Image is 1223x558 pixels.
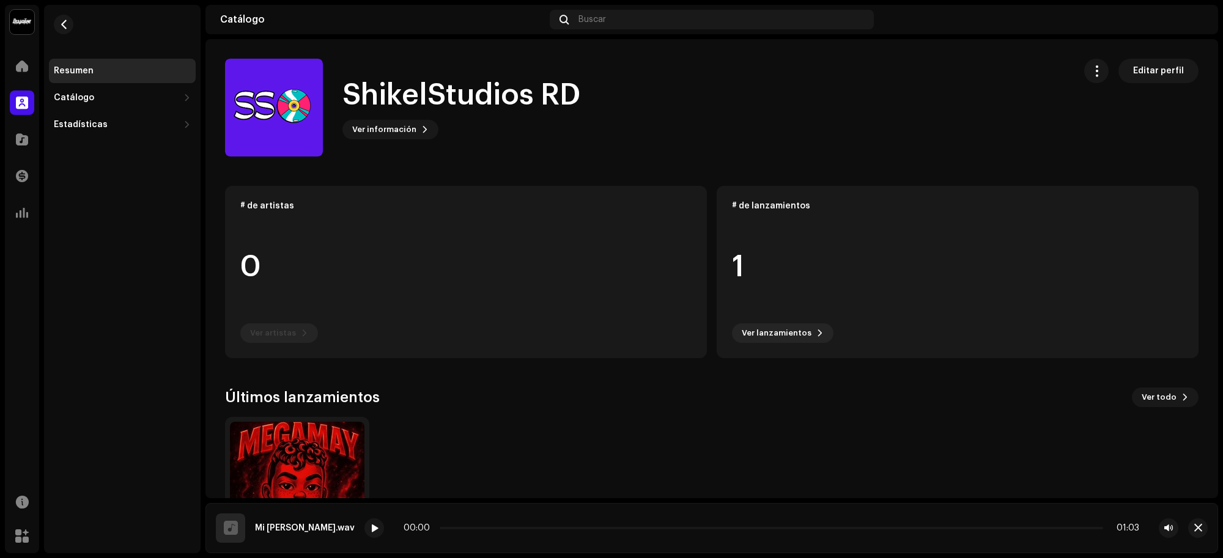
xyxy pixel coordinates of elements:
[1108,523,1139,533] div: 01:03
[1184,10,1203,29] img: b2590a90-de89-44a4-95b7-ce963566eb8b
[225,387,380,407] h3: Últimos lanzamientos
[220,15,545,24] div: Catálogo
[225,59,323,156] img: 68c224fe-bab5-449a-b7b7-37ef6d8a141a
[732,201,1183,211] div: # de lanzamientos
[1132,387,1199,407] button: Ver todo
[342,76,580,115] h1: ShikelStudios RD
[255,523,355,533] div: Mi [PERSON_NAME].wav
[54,120,108,130] div: Estadísticas
[578,15,606,24] span: Buscar
[717,186,1199,358] re-o-card-data: # de lanzamientos
[54,93,94,103] div: Catálogo
[54,66,94,76] div: Resumen
[1133,59,1184,83] span: Editar perfil
[1118,59,1199,83] button: Editar perfil
[225,186,707,358] re-o-card-data: # de artistas
[352,117,416,142] span: Ver información
[404,523,435,533] div: 00:00
[1142,385,1177,409] span: Ver todo
[49,112,196,137] re-m-nav-dropdown: Estadísticas
[49,86,196,110] re-m-nav-dropdown: Catálogo
[732,323,833,343] button: Ver lanzamientos
[49,59,196,83] re-m-nav-item: Resumen
[742,321,811,345] span: Ver lanzamientos
[10,10,34,34] img: 10370c6a-d0e2-4592-b8a2-38f444b0ca44
[342,120,438,139] button: Ver información
[230,422,364,556] img: 6d8bbc4a-db5d-466b-be45-5a2c4477066d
